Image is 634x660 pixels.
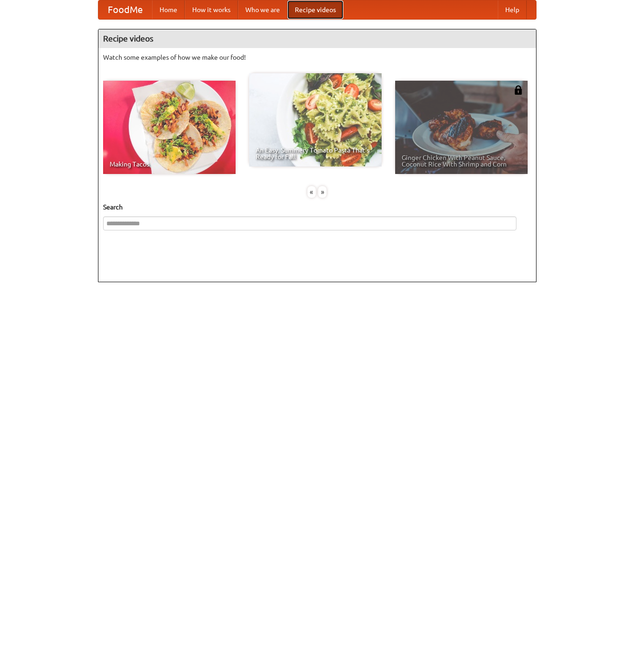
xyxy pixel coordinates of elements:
a: Who we are [238,0,287,19]
a: Making Tacos [103,81,236,174]
a: Home [152,0,185,19]
a: An Easy, Summery Tomato Pasta That's Ready for Fall [249,73,382,167]
p: Watch some examples of how we make our food! [103,53,531,62]
span: An Easy, Summery Tomato Pasta That's Ready for Fall [256,147,375,160]
a: Help [498,0,527,19]
h5: Search [103,202,531,212]
span: Making Tacos [110,161,229,167]
div: « [307,186,316,198]
img: 483408.png [514,85,523,95]
h4: Recipe videos [98,29,536,48]
div: » [318,186,327,198]
a: FoodMe [98,0,152,19]
a: How it works [185,0,238,19]
a: Recipe videos [287,0,343,19]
